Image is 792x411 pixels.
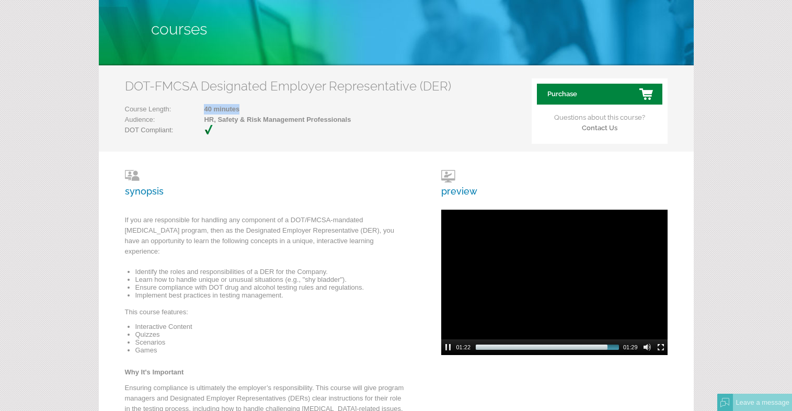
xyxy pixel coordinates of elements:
[456,344,471,350] span: 01:22
[657,343,665,351] button: Fullscreen
[135,291,407,299] li: Implement best practices in testing management.
[135,276,407,283] li: Learn how to handle unique or unusual situations (e.g., "shy bladder").
[537,105,662,133] p: Questions about this course?
[643,343,651,351] button: Mute Toggle
[125,368,184,376] strong: Why It's Important
[125,307,407,323] p: This course features:
[125,170,407,197] h3: synopsis
[125,78,451,94] h2: DOT-FMCSA Designated Employer Representative (DER)
[582,124,617,132] a: Contact Us
[733,394,792,411] div: Leave a message
[125,115,351,125] p: Audience:
[135,338,407,346] li: Scenarios
[444,343,452,351] button: Play/Pause
[171,115,351,125] span: HR, Safety & Risk Management Professionals
[135,283,407,291] li: Ensure compliance with DOT drug and alcohol testing rules and regulations.
[151,20,207,38] span: Courses
[125,104,351,115] p: Course Length:
[135,346,407,354] li: Games
[125,215,407,262] p: If you are responsible for handling any component of a DOT/FMCSA-mandated [MEDICAL_DATA] program,...
[135,330,407,338] li: Quizzes
[135,323,407,330] li: Interactive Content
[135,268,407,276] li: Identify the roles and responsibilities of a DER for the Company.
[720,398,730,407] img: Offline
[125,125,224,135] p: DOT Compliant:
[537,84,662,105] a: Purchase
[171,104,351,115] span: 40 minutes
[623,344,638,350] span: 01:29
[441,170,477,197] h3: preview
